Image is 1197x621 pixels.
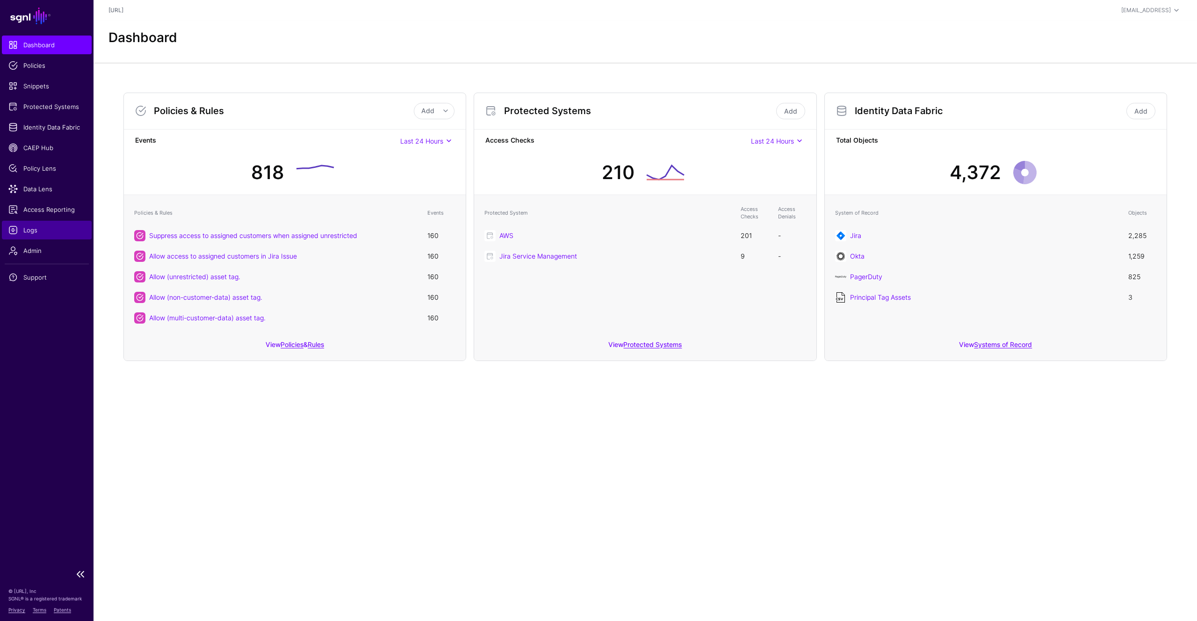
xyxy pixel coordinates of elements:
[149,273,240,281] a: Allow (unrestricted) asset tag.
[2,221,92,239] a: Logs
[8,225,85,235] span: Logs
[108,7,123,14] a: [URL]
[1124,267,1161,287] td: 825
[423,287,460,308] td: 160
[8,607,25,613] a: Privacy
[8,81,85,91] span: Snippets
[836,135,1155,147] strong: Total Objects
[423,267,460,287] td: 160
[850,293,911,301] a: Principal Tag Assets
[2,118,92,137] a: Identity Data Fabric
[8,184,85,194] span: Data Lens
[736,246,773,267] td: 9
[623,340,682,348] a: Protected Systems
[2,200,92,219] a: Access Reporting
[8,102,85,111] span: Protected Systems
[8,587,85,595] p: © [URL], Inc
[8,246,85,255] span: Admin
[855,105,1125,116] h3: Identity Data Fabric
[773,225,811,246] td: -
[308,340,324,348] a: Rules
[2,159,92,178] a: Policy Lens
[124,334,466,361] div: View &
[8,61,85,70] span: Policies
[2,241,92,260] a: Admin
[400,137,443,145] span: Last 24 Hours
[8,164,85,173] span: Policy Lens
[474,334,816,361] div: View
[835,292,846,303] img: svg+xml;base64,PD94bWwgdmVyc2lvbj0iMS4wIiBlbmNvZGluZz0idXRmLTgiPz48IS0tIFVwbG9hZGVkIHRvOiBTVkcgUm...
[8,40,85,50] span: Dashboard
[423,246,460,267] td: 160
[602,159,635,187] div: 210
[825,334,1167,361] div: View
[149,293,262,301] a: Allow (non-customer-data) asset tag.
[421,107,434,115] span: Add
[135,135,400,147] strong: Events
[773,246,811,267] td: -
[835,251,846,262] img: svg+xml;base64,PHN2ZyB3aWR0aD0iNjQiIGhlaWdodD0iNjQiIHZpZXdCb3g9IjAgMCA2NCA2NCIgZmlsbD0ibm9uZSIgeG...
[149,252,297,260] a: Allow access to assigned customers in Jira Issue
[850,231,861,239] a: Jira
[8,273,85,282] span: Support
[1126,103,1155,119] a: Add
[8,143,85,152] span: CAEP Hub
[8,205,85,214] span: Access Reporting
[1124,201,1161,225] th: Objects
[2,138,92,157] a: CAEP Hub
[423,225,460,246] td: 160
[499,252,577,260] a: Jira Service Management
[485,135,750,147] strong: Access Checks
[149,314,266,322] a: Allow (multi-customer-data) asset tag.
[54,607,71,613] a: Patents
[2,36,92,54] a: Dashboard
[8,595,85,602] p: SGNL® is a registered trademark
[2,180,92,198] a: Data Lens
[8,123,85,132] span: Identity Data Fabric
[33,607,46,613] a: Terms
[773,201,811,225] th: Access Denials
[154,105,414,116] h3: Policies & Rules
[281,340,303,348] a: Policies
[2,56,92,75] a: Policies
[149,231,357,239] a: Suppress access to assigned customers when assigned unrestricted
[108,30,177,46] h2: Dashboard
[850,252,865,260] a: Okta
[6,6,88,26] a: SGNL
[835,271,846,282] img: svg+xml;base64,PHN2ZyB3aWR0aD0iOTc1IiBoZWlnaHQ9IjIwMCIgdmlld0JveD0iMCAwIDk3NSAyMDAiIGZpbGw9Im5vbm...
[835,230,846,241] img: svg+xml;base64,PHN2ZyB3aWR0aD0iNjQiIGhlaWdodD0iNjQiIHZpZXdCb3g9IjAgMCA2NCA2NCIgZmlsbD0ibm9uZSIgeG...
[751,137,794,145] span: Last 24 Hours
[950,159,1001,187] div: 4,372
[2,97,92,116] a: Protected Systems
[1124,287,1161,308] td: 3
[850,273,882,281] a: PagerDuty
[1124,225,1161,246] td: 2,285
[423,201,460,225] th: Events
[130,201,423,225] th: Policies & Rules
[480,201,736,225] th: Protected System
[2,77,92,95] a: Snippets
[499,231,513,239] a: AWS
[1121,6,1171,14] div: [EMAIL_ADDRESS]
[736,225,773,246] td: 201
[776,103,805,119] a: Add
[1124,246,1161,267] td: 1,259
[974,340,1032,348] a: Systems of Record
[830,201,1124,225] th: System of Record
[423,308,460,328] td: 160
[504,105,774,116] h3: Protected Systems
[251,159,284,187] div: 818
[736,201,773,225] th: Access Checks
